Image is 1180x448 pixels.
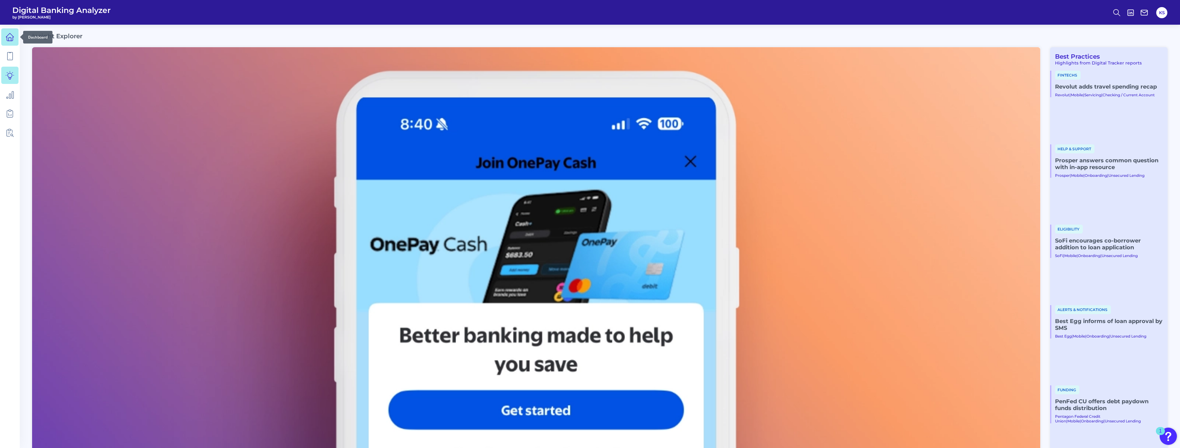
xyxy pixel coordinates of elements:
a: Best Practices [1050,53,1100,60]
a: Best Egg [1055,334,1072,338]
a: Eligibility [1055,226,1083,232]
a: Unsecured Lending [1105,419,1141,423]
span: Funding [1055,385,1079,394]
button: KS [1156,7,1167,18]
a: Onboarding [1087,334,1109,338]
a: Mobile [1071,173,1083,178]
a: PenFed CU offers debt paydown funds distribution [1055,398,1163,412]
a: SoFi encourages co-borrower addition to loan application [1055,237,1163,251]
span: | [1080,419,1081,423]
a: Mobile [1071,93,1083,97]
span: Fintechs [1055,71,1081,80]
span: | [1101,93,1103,97]
a: Unsecured Lending [1102,253,1138,258]
span: | [1109,334,1110,338]
a: Fintechs [1055,72,1081,78]
a: Pentagon Federal Credit Union [1055,414,1100,423]
span: | [1083,173,1085,178]
span: | [1066,419,1067,423]
span: | [1063,253,1064,258]
span: | [1100,253,1102,258]
a: Onboarding [1081,419,1103,423]
a: Funding [1055,387,1079,392]
span: | [1070,173,1071,178]
span: Help & Support [1055,144,1095,153]
a: Onboarding [1085,173,1107,178]
a: Alerts & Notifications [1055,307,1111,312]
span: | [1070,93,1071,97]
span: | [1085,334,1087,338]
a: Mobile [1067,419,1080,423]
a: Checking / Current Account [1103,93,1155,97]
a: Revolut adds travel spending recap​ [1055,83,1163,90]
h2: Insight Explorer [32,32,82,40]
button: Open Resource Center, 1 new notification [1160,428,1177,445]
a: Onboarding [1078,253,1100,258]
a: SoFi [1055,253,1063,258]
span: | [1107,173,1108,178]
span: | [1103,419,1105,423]
div: Highlights from Digital Tracker reports [1050,60,1163,66]
a: Prosper answers common question with in-app resource [1055,157,1163,171]
a: Best Egg informs of loan approval by SMS [1055,318,1163,331]
span: | [1083,93,1084,97]
span: | [1072,334,1073,338]
span: | [1077,253,1078,258]
div: Dashboard [23,31,52,44]
span: Eligibility [1055,225,1083,234]
span: by [PERSON_NAME] [12,15,111,19]
span: Digital Banking Analyzer [12,6,111,15]
a: Mobile [1073,334,1085,338]
span: Alerts & Notifications [1055,305,1111,314]
a: Revolut [1055,93,1070,97]
a: Prosper [1055,173,1070,178]
div: 1 [1159,431,1162,439]
a: Unsecured Lending [1110,334,1146,338]
a: Help & Support [1055,146,1095,151]
a: Unsecured Lending [1108,173,1145,178]
a: Servicing [1084,93,1101,97]
a: Mobile [1064,253,1077,258]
